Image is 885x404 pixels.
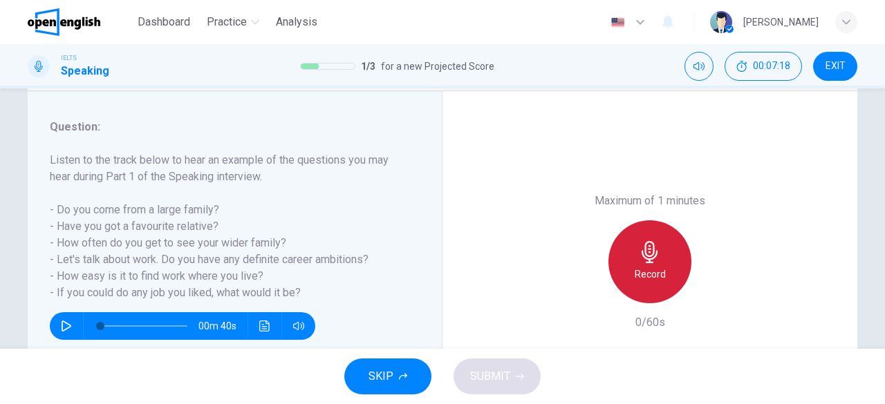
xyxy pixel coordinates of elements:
div: [PERSON_NAME] [743,14,819,30]
button: EXIT [813,52,857,81]
button: Record [608,220,691,303]
img: en [609,17,626,28]
img: Profile picture [710,11,732,33]
img: OpenEnglish logo [28,8,100,36]
h6: Maximum of 1 minutes [595,193,705,209]
span: Practice [207,14,247,30]
span: IELTS [61,53,77,63]
button: Practice [201,10,265,35]
h6: Listen to the track below to hear an example of the questions you may hear during Part 1 of the S... [50,152,403,301]
button: Click to see the audio transcription [254,312,276,340]
h1: Speaking [61,63,109,79]
button: SKIP [344,358,431,394]
a: OpenEnglish logo [28,8,132,36]
span: 00m 40s [198,312,248,340]
span: SKIP [369,367,393,386]
span: 1 / 3 [361,58,375,75]
div: Mute [684,52,714,81]
span: EXIT [826,61,846,72]
button: 00:07:18 [725,52,802,81]
span: for a new Projected Score [381,58,494,75]
span: 00:07:18 [753,61,790,72]
h6: Question : [50,119,403,135]
span: Analysis [276,14,317,30]
div: Hide [725,52,802,81]
button: Analysis [270,10,323,35]
h6: Record [635,266,666,282]
button: Dashboard [132,10,196,35]
span: Dashboard [138,14,190,30]
h6: 0/60s [635,314,665,331]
